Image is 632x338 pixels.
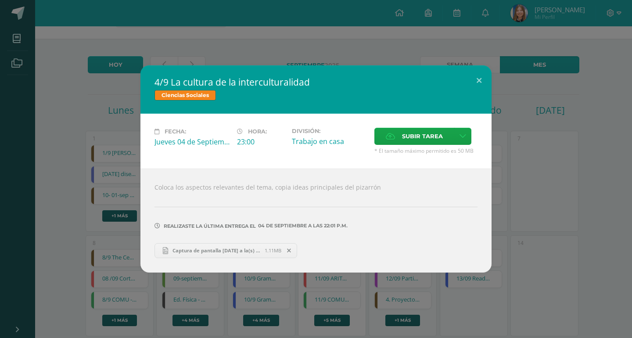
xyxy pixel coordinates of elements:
a: Captura de pantalla [DATE] a la(s) 22.00.56.png 1.11MB [154,243,297,258]
span: 1.11MB [265,247,281,254]
span: Fecha: [165,128,186,135]
span: Realizaste la última entrega el [164,223,256,229]
h2: 4/9 La cultura de la interculturalidad [154,76,478,88]
span: Captura de pantalla [DATE] a la(s) 22.00.56.png [168,247,265,254]
div: 23:00 [237,137,285,147]
div: Jueves 04 de Septiembre [154,137,230,147]
label: División: [292,128,367,134]
div: Coloca los aspectos relevantes del tema, copia ideas principales del pizarrón [140,169,492,272]
span: Subir tarea [402,128,443,144]
div: Trabajo en casa [292,137,367,146]
span: * El tamaño máximo permitido es 50 MB [374,147,478,155]
span: Remover entrega [282,246,297,255]
span: Hora: [248,128,267,135]
button: Close (Esc) [467,65,492,95]
span: Ciencias Sociales [154,90,216,101]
